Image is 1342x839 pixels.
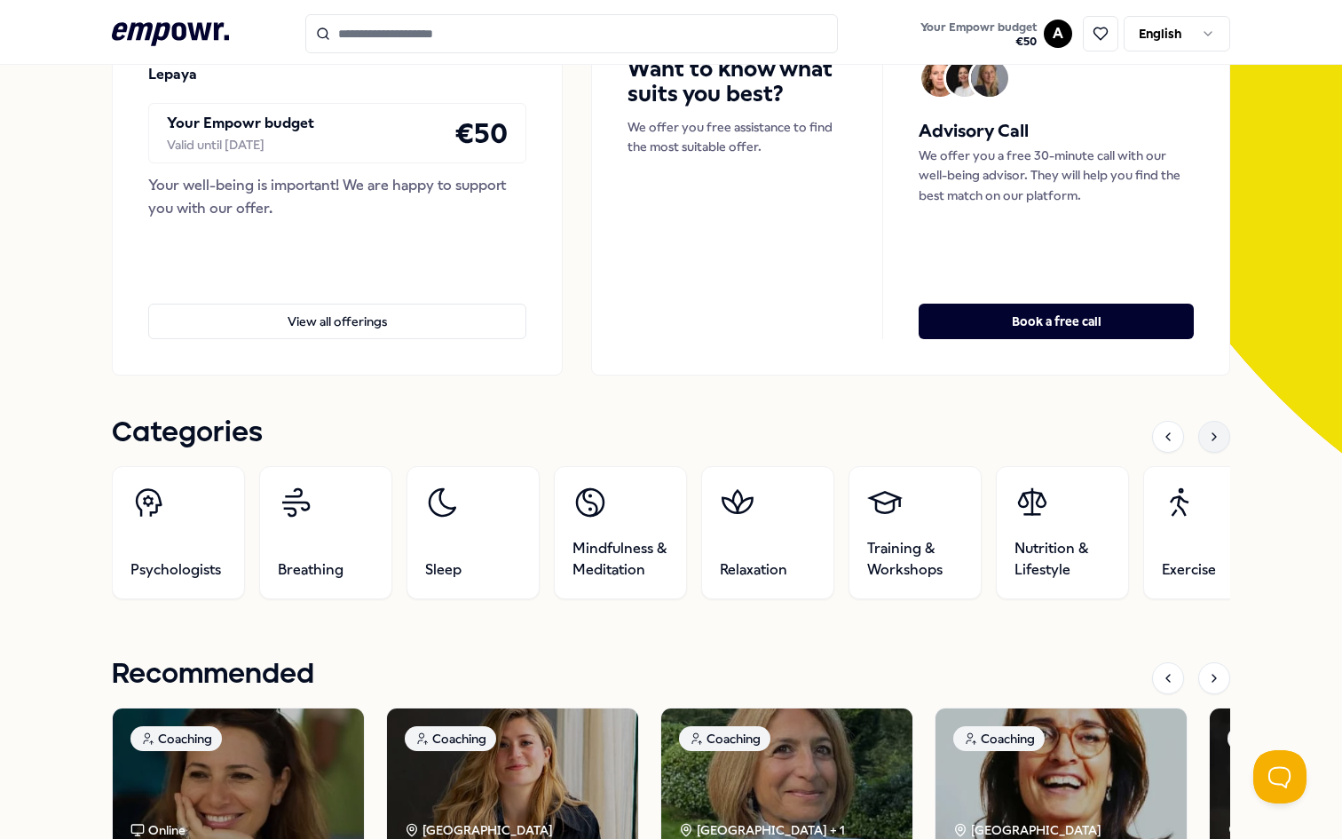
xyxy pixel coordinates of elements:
[425,559,462,581] span: Sleep
[867,538,963,581] span: Training & Workshops
[572,538,668,581] span: Mindfulness & Meditation
[112,653,314,697] h1: Recommended
[305,14,838,53] input: Search for products, categories or subcategories
[628,57,848,107] h4: Want to know what suits you best?
[921,59,959,97] img: Avatar
[849,466,982,599] a: Training & Workshops
[130,726,222,751] div: Coaching
[554,466,687,599] a: Mindfulness & Meditation
[405,726,496,751] div: Coaching
[971,59,1008,97] img: Avatar
[720,559,787,581] span: Relaxation
[953,726,1045,751] div: Coaching
[259,466,392,599] a: Breathing
[919,117,1194,146] h5: Advisory Call
[919,146,1194,205] p: We offer you a free 30-minute call with our well-being advisor. They will help you find the best ...
[112,466,245,599] a: Psychologists
[919,304,1194,339] button: Book a free call
[913,15,1044,52] a: Your Empowr budget€50
[1143,466,1276,599] a: Exercise
[407,466,540,599] a: Sleep
[1228,726,1319,751] div: Coaching
[679,726,770,751] div: Coaching
[628,117,848,157] p: We offer you free assistance to find the most suitable offer.
[278,559,343,581] span: Breathing
[946,59,983,97] img: Avatar
[130,559,221,581] span: Psychologists
[996,466,1129,599] a: Nutrition & Lifestyle
[112,411,263,455] h1: Categories
[1253,750,1306,803] iframe: Help Scout Beacon - Open
[148,63,197,86] p: Lepaya
[167,112,314,135] p: Your Empowr budget
[1162,559,1216,581] span: Exercise
[148,275,526,339] a: View all offerings
[1014,538,1110,581] span: Nutrition & Lifestyle
[917,17,1040,52] button: Your Empowr budget€50
[148,304,526,339] button: View all offerings
[167,135,314,154] div: Valid until [DATE]
[920,35,1037,49] span: € 50
[920,20,1037,35] span: Your Empowr budget
[701,466,834,599] a: Relaxation
[1044,20,1072,48] button: A
[454,111,508,155] h4: € 50
[148,174,526,219] div: Your well-being is important! We are happy to support you with our offer.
